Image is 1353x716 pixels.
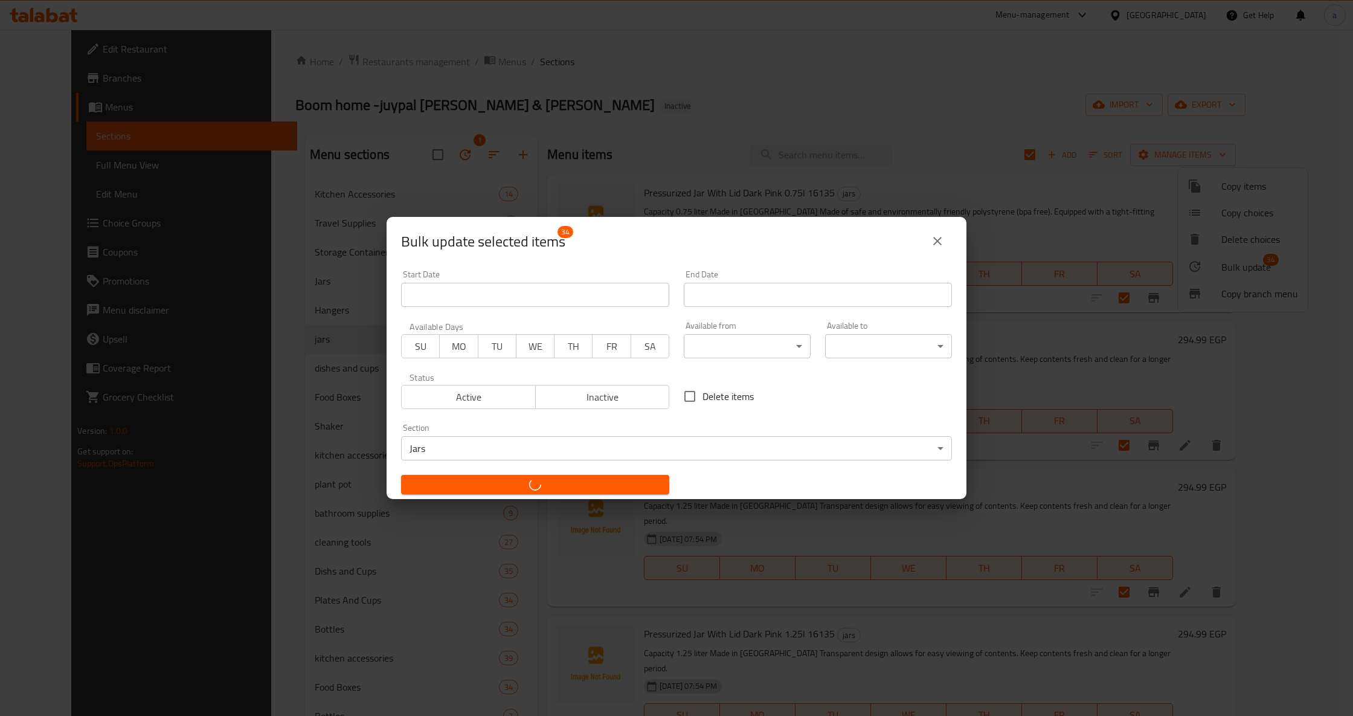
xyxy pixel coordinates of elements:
[558,226,573,238] span: 34
[597,338,626,355] span: FR
[521,338,550,355] span: WE
[535,385,670,409] button: Inactive
[407,338,435,355] span: SU
[401,385,536,409] button: Active
[445,338,473,355] span: MO
[401,334,440,358] button: SU
[483,338,512,355] span: TU
[684,334,811,358] div: ​
[559,338,588,355] span: TH
[407,389,531,406] span: Active
[702,389,754,404] span: Delete items
[439,334,478,358] button: MO
[541,389,665,406] span: Inactive
[636,338,664,355] span: SA
[401,436,952,460] div: Jars
[592,334,631,358] button: FR
[923,227,952,256] button: close
[516,334,554,358] button: WE
[554,334,593,358] button: TH
[401,232,565,251] span: Selected items count
[825,334,952,358] div: ​
[478,334,516,358] button: TU
[631,334,669,358] button: SA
